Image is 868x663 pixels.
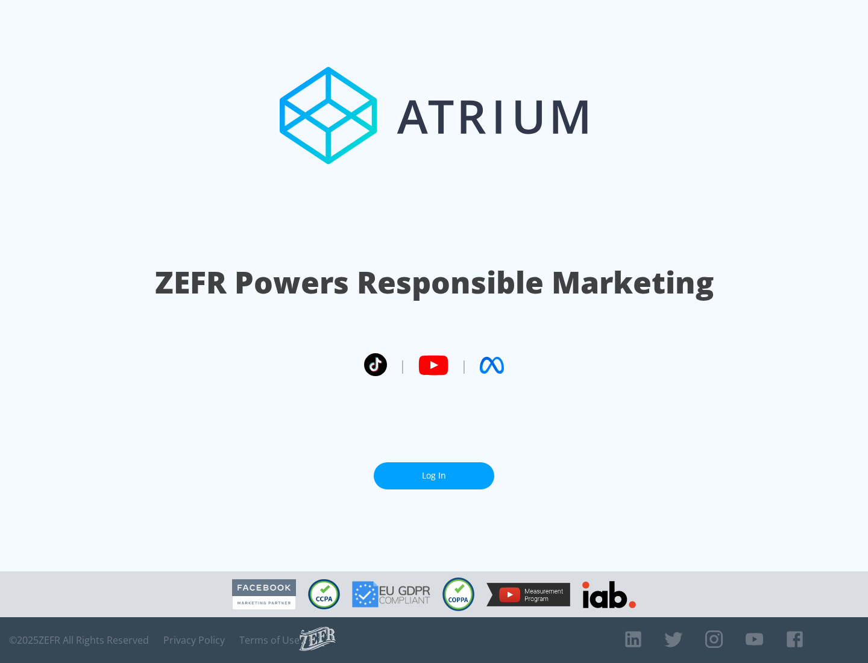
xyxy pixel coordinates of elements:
a: Terms of Use [239,634,300,646]
img: Facebook Marketing Partner [232,579,296,610]
img: IAB [582,581,636,608]
span: © 2025 ZEFR All Rights Reserved [9,634,149,646]
img: CCPA Compliant [308,579,340,609]
img: YouTube Measurement Program [486,583,570,606]
a: Log In [374,462,494,489]
img: COPPA Compliant [442,577,474,611]
h1: ZEFR Powers Responsible Marketing [155,262,714,303]
span: | [461,356,468,374]
img: GDPR Compliant [352,581,430,608]
span: | [399,356,406,374]
a: Privacy Policy [163,634,225,646]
